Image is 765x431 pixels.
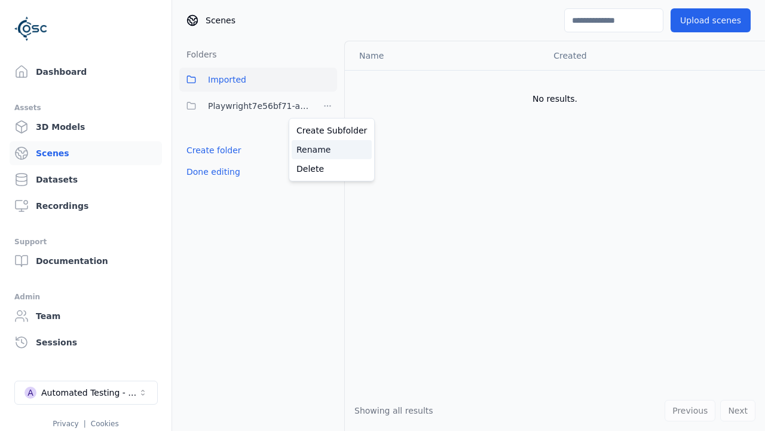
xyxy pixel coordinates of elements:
[292,121,372,140] a: Create Subfolder
[292,140,372,159] a: Rename
[292,159,372,178] a: Delete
